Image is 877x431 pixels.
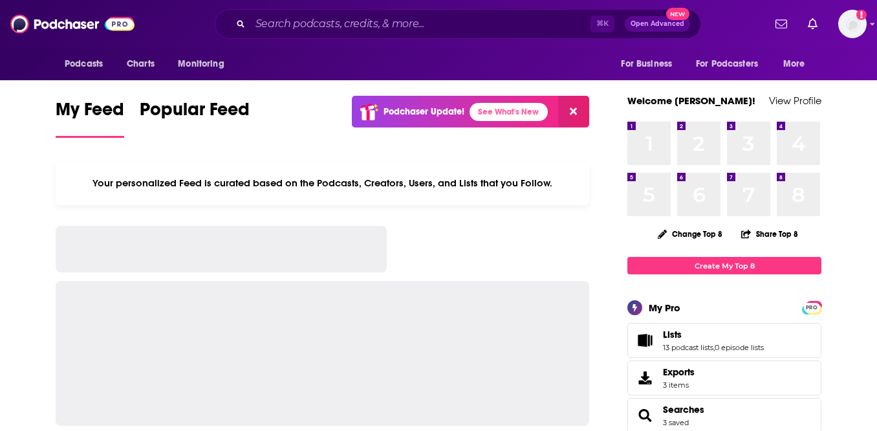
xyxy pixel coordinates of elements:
span: Lists [663,329,682,340]
span: Exports [663,366,695,378]
span: Logged in as broadleafbooks_ [838,10,867,38]
span: My Feed [56,98,124,128]
a: See What's New [470,103,548,121]
a: Lists [632,331,658,349]
button: Open AdvancedNew [625,16,690,32]
div: Search podcasts, credits, & more... [215,9,701,39]
span: New [666,8,689,20]
a: Searches [663,404,704,415]
span: More [783,55,805,73]
a: PRO [804,302,819,312]
span: Lists [627,323,821,358]
button: open menu [612,52,688,76]
a: Welcome [PERSON_NAME]! [627,94,755,107]
span: Exports [632,369,658,387]
span: For Business [621,55,672,73]
a: Popular Feed [140,98,250,138]
a: My Feed [56,98,124,138]
span: Popular Feed [140,98,250,128]
a: Searches [632,406,658,425]
button: open menu [688,52,777,76]
a: Exports [627,360,821,395]
input: Search podcasts, credits, & more... [250,14,590,34]
span: Charts [127,55,155,73]
a: 0 episode lists [715,343,764,352]
img: User Profile [838,10,867,38]
span: ⌘ K [590,16,614,32]
div: Your personalized Feed is curated based on the Podcasts, Creators, Users, and Lists that you Follow. [56,161,589,205]
p: Podchaser Update! [384,106,464,117]
button: open menu [774,52,821,76]
a: View Profile [769,94,821,107]
span: Podcasts [65,55,103,73]
span: PRO [804,303,819,313]
button: Show profile menu [838,10,867,38]
span: Open Advanced [631,21,684,27]
button: open menu [56,52,120,76]
span: For Podcasters [696,55,758,73]
div: My Pro [649,302,680,314]
a: 13 podcast lists [663,343,713,352]
span: , [713,343,715,352]
a: Show notifications dropdown [803,13,823,35]
svg: Add a profile image [856,10,867,20]
img: Podchaser - Follow, Share and Rate Podcasts [10,12,135,36]
button: Change Top 8 [650,226,730,242]
a: Lists [663,329,764,340]
a: Show notifications dropdown [770,13,792,35]
button: Share Top 8 [741,221,799,247]
span: 3 items [663,381,695,390]
button: open menu [169,52,241,76]
a: 3 saved [663,418,689,427]
span: Monitoring [178,55,224,73]
a: Create My Top 8 [627,257,821,274]
a: Charts [118,52,162,76]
